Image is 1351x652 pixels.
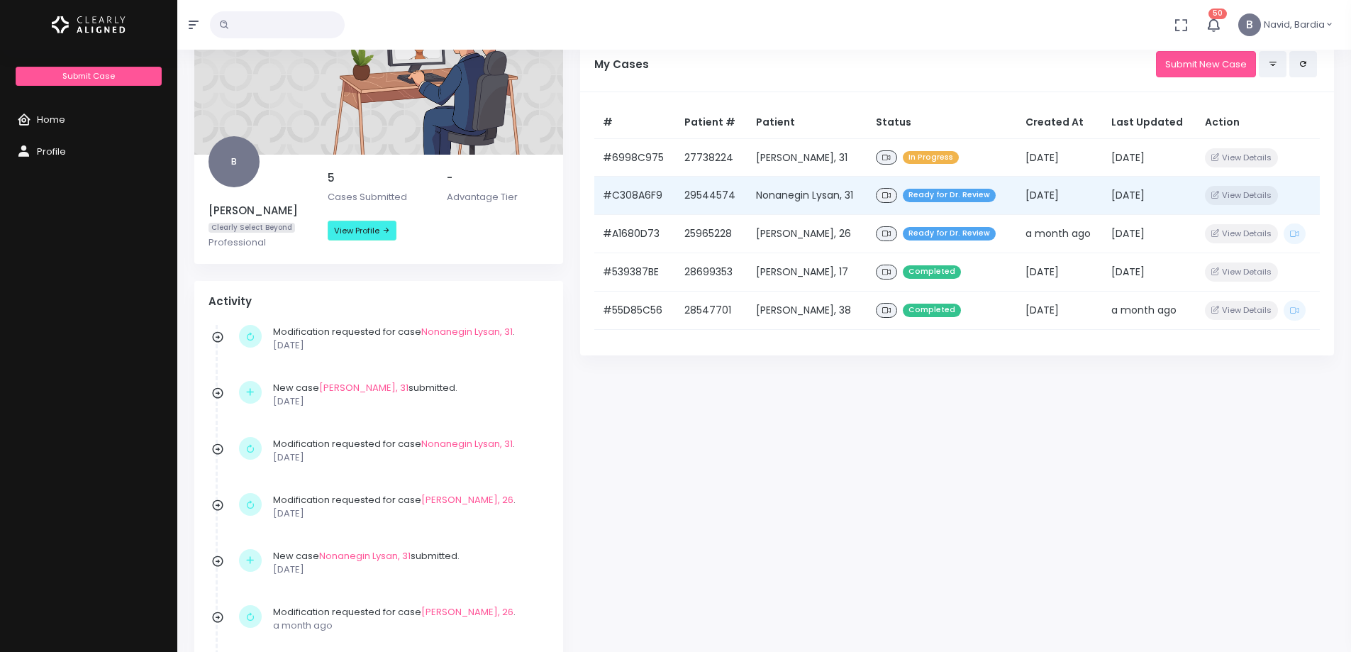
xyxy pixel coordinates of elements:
[594,138,676,177] td: #6998C975
[16,67,161,86] a: Submit Case
[676,214,747,253] td: 25965228
[1205,148,1278,167] button: View Details
[747,177,867,215] td: Nonanegin Lysan, 31
[1238,13,1261,36] span: B
[1264,18,1325,32] span: Navid, Bardia
[273,325,542,353] div: Modification requested for case .
[867,106,1017,139] th: Status
[903,189,996,202] span: Ready for Dr. Review
[37,145,66,158] span: Profile
[903,304,961,317] span: Completed
[676,106,747,139] th: Patient #
[1017,106,1103,139] th: Created At
[1103,177,1196,215] td: [DATE]
[52,10,126,40] img: Logo Horizontal
[1017,214,1103,253] td: a month ago
[594,214,676,253] td: #A1680D73
[676,253,747,292] td: 28699353
[447,172,549,184] h5: -
[273,619,542,633] p: a month ago
[328,190,430,204] p: Cases Submitted
[421,605,513,619] a: [PERSON_NAME], 26
[594,177,676,215] td: #C308A6F9
[1208,9,1227,19] span: 50
[209,223,295,233] span: Clearly Select Beyond
[594,291,676,329] td: #55D85C56
[273,493,542,521] div: Modification requested for case .
[209,236,311,250] p: Professional
[273,381,542,409] div: New case submitted.
[273,437,542,465] div: Modification requested for case .
[421,437,513,451] a: Nonanegin Lysan, 31
[273,605,542,633] div: Modification requested for case .
[62,70,115,82] span: Submit Case
[1017,291,1103,329] td: [DATE]
[1017,138,1103,177] td: [DATE]
[273,394,542,409] p: [DATE]
[209,136,260,187] span: B
[319,549,411,563] a: Nonanegin Lysan, 31
[676,291,747,329] td: 28547701
[594,106,676,139] th: #
[903,227,996,241] span: Ready for Dr. Review
[1156,51,1256,77] a: Submit New Case
[1196,106,1320,139] th: Action
[273,338,542,353] p: [DATE]
[209,295,549,308] h4: Activity
[328,172,430,184] h5: 5
[1103,291,1196,329] td: a month ago
[747,138,867,177] td: [PERSON_NAME], 31
[273,451,542,465] p: [DATE]
[273,563,542,577] p: [DATE]
[676,177,747,215] td: 29544574
[37,113,65,126] span: Home
[328,221,396,241] a: View Profile
[447,190,549,204] p: Advantage Tier
[1017,177,1103,215] td: [DATE]
[1103,253,1196,292] td: [DATE]
[1205,186,1278,205] button: View Details
[1103,106,1196,139] th: Last Updated
[1103,138,1196,177] td: [DATE]
[903,265,961,279] span: Completed
[747,214,867,253] td: [PERSON_NAME], 26
[1205,263,1278,282] button: View Details
[747,106,867,139] th: Patient
[273,549,542,577] div: New case submitted.
[676,138,747,177] td: 27738224
[594,58,1156,71] h5: My Cases
[273,507,542,521] p: [DATE]
[747,291,867,329] td: [PERSON_NAME], 38
[747,253,867,292] td: [PERSON_NAME], 17
[1205,301,1278,320] button: View Details
[594,253,676,292] td: #539387BE
[903,151,959,165] span: In Progress
[421,325,513,338] a: Nonanegin Lysan, 31
[421,493,513,507] a: [PERSON_NAME], 26
[319,381,408,394] a: [PERSON_NAME], 31
[1103,214,1196,253] td: [DATE]
[209,204,311,217] h5: [PERSON_NAME]
[1205,224,1278,243] button: View Details
[1017,253,1103,292] td: [DATE]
